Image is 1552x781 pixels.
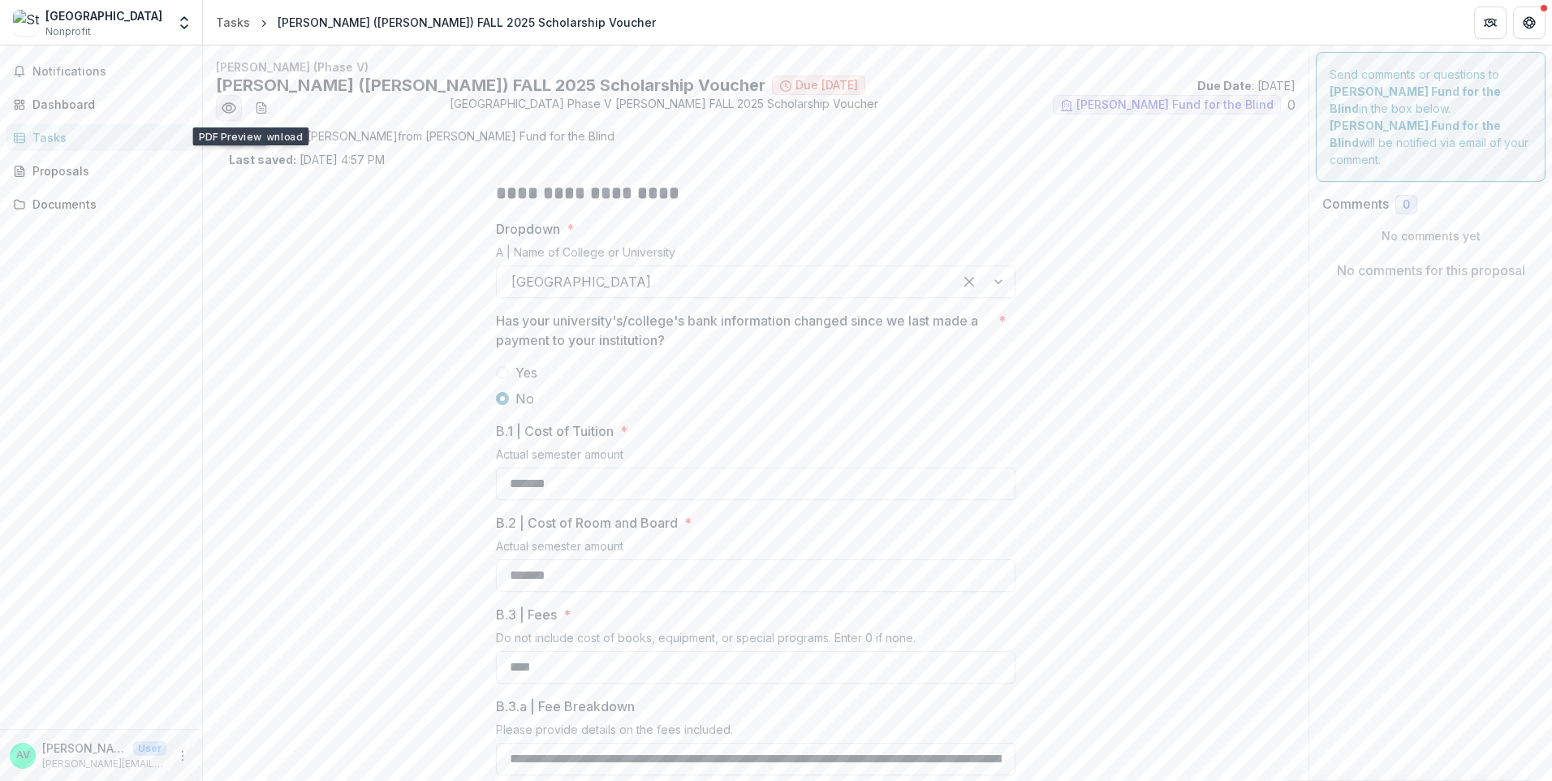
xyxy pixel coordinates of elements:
[515,389,534,408] span: No
[32,162,183,179] div: Proposals
[133,741,166,756] p: User
[42,740,127,757] p: [PERSON_NAME]
[6,157,196,184] a: Proposals
[795,79,858,93] span: Due [DATE]
[496,723,1015,743] div: Please provide details on the fees included.
[496,539,1015,559] div: Actual semester amount
[1322,227,1539,244] p: No comments yet
[1474,6,1507,39] button: Partners
[278,14,656,31] div: [PERSON_NAME] ([PERSON_NAME]) FALL 2025 Scholarship Voucher
[1337,261,1525,280] p: No comments for this proposal
[1330,84,1501,115] strong: [PERSON_NAME] Fund for the Blind
[6,91,196,118] a: Dashboard
[45,7,162,24] div: [GEOGRAPHIC_DATA]
[496,605,557,624] p: B.3 | Fees
[496,219,560,239] p: Dropdown
[248,95,274,121] button: download-word-button
[496,447,1015,468] div: Actual semester amount
[229,127,1283,145] p: : [PERSON_NAME] from [PERSON_NAME] Fund for the Blind
[32,129,183,146] div: Tasks
[229,153,296,166] strong: Last saved:
[13,10,39,36] img: St. John's University
[45,24,91,39] span: Nonprofit
[496,245,1015,265] div: A | Name of College or University
[229,129,301,143] strong: Assigned by
[1330,119,1501,149] strong: [PERSON_NAME] Fund for the Blind
[1513,6,1546,39] button: Get Help
[1403,198,1410,212] span: 0
[229,151,385,168] p: [DATE] 4:57 PM
[209,11,257,34] a: Tasks
[216,14,250,31] div: Tasks
[32,196,183,213] div: Documents
[6,191,196,218] a: Documents
[173,746,192,766] button: More
[32,65,189,79] span: Notifications
[496,513,678,533] p: B.2 | Cost of Room and Board
[1076,98,1274,112] span: [PERSON_NAME] Fund for the Blind
[6,58,196,84] button: Notifications
[173,6,196,39] button: Open entity switcher
[1316,52,1546,182] div: Send comments or questions to in the box below. will be notified via email of your comment.
[496,631,1015,651] div: Do not include cost of books, equipment, or special programs. Enter 0 if none.
[496,697,635,716] p: B.3.a | Fee Breakdown
[1053,95,1295,114] ul: 0
[450,95,878,121] span: [GEOGRAPHIC_DATA] Phase V [PERSON_NAME] FALL 2025 Scholarship Voucher
[1197,79,1252,93] strong: Due Date
[1322,196,1389,212] h2: Comments
[6,124,196,151] a: Tasks
[515,363,537,382] span: Yes
[216,95,242,121] button: Preview 83c37c3e-1e46-4317-9b4f-5612b259a315.pdf
[42,757,166,771] p: [PERSON_NAME][EMAIL_ADDRESS][PERSON_NAME][DOMAIN_NAME]
[496,311,992,350] p: Has your university's/college's bank information changed since we last made a payment to your ins...
[956,269,982,295] div: Clear selected options
[16,750,30,761] div: Amanda Voskinarian
[209,11,662,34] nav: breadcrumb
[1197,77,1295,94] p: : [DATE]
[496,421,614,441] p: B.1 | Cost of Tuition
[32,96,183,113] div: Dashboard
[216,58,1295,76] p: [PERSON_NAME] (Phase V)
[216,76,765,95] h2: [PERSON_NAME] ([PERSON_NAME]) FALL 2025 Scholarship Voucher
